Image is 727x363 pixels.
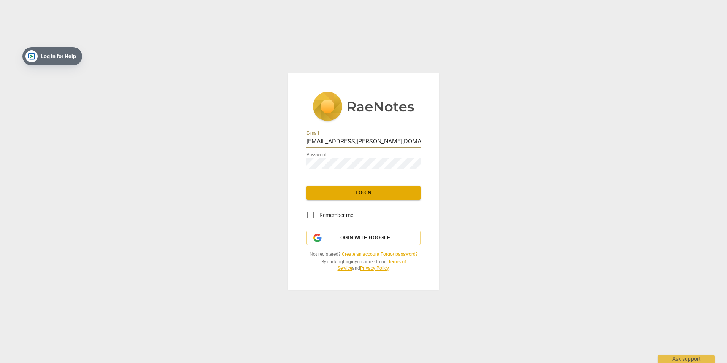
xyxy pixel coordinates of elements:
a: Terms of Service [338,259,406,271]
label: E-mail [306,131,319,136]
button: Login [306,186,421,200]
a: Create an account [342,252,379,257]
a: Forgot password? [381,252,418,257]
span: By clicking you agree to our and . [306,259,421,271]
span: Login [313,189,414,197]
a: Privacy Policy [360,266,389,271]
img: 5ac2273c67554f335776073100b6d88f.svg [313,92,414,123]
span: Not registered? | [306,251,421,258]
button: Login with Google [306,231,421,245]
span: Login with Google [337,234,390,242]
b: Login [343,259,355,264]
div: Ask support [658,355,715,363]
label: Password [306,153,327,158]
span: Remember me [319,211,353,219]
